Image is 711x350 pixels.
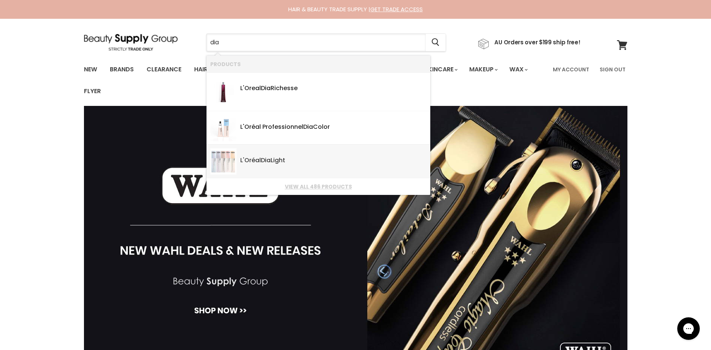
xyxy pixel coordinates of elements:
img: slider-1__58474_200x.jpg [210,115,237,141]
a: Clearance [141,62,187,77]
b: Dia [261,156,271,164]
form: Product [206,33,446,51]
a: Skincare [419,62,462,77]
button: Search [426,34,446,51]
a: View all 486 products [210,184,427,190]
li: Products [207,56,430,72]
a: My Account [548,62,594,77]
nav: Main [75,59,637,102]
b: Dia [303,122,313,131]
li: Products: L'Oréal Professionnel Dia Color [207,111,430,145]
div: L'Oreal Richesse [240,85,427,93]
iframe: Gorgias live chat messenger [674,315,704,342]
input: Search [207,34,426,51]
b: Dia [261,84,271,92]
a: Haircare [189,62,232,77]
li: Products: L'Oreal Dia Richesse [207,72,430,111]
a: Flyer [78,83,106,99]
a: GET TRADE ACCESS [370,5,423,13]
div: L'Oréal Light [240,157,427,165]
li: View All [207,178,430,195]
a: Brands [104,62,139,77]
img: dia-light.webp [210,148,237,175]
li: Products: L'Oréal Dia Light [207,145,430,178]
ul: Main menu [78,59,548,102]
a: Makeup [464,62,502,77]
a: Sign Out [595,62,630,77]
div: HAIR & BEAUTY TRADE SUPPLY | [75,6,637,13]
img: 88275_200x.jpg [213,76,234,108]
a: New [78,62,103,77]
div: L'Oréal Professionnel Color [240,124,427,131]
a: Wax [504,62,532,77]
